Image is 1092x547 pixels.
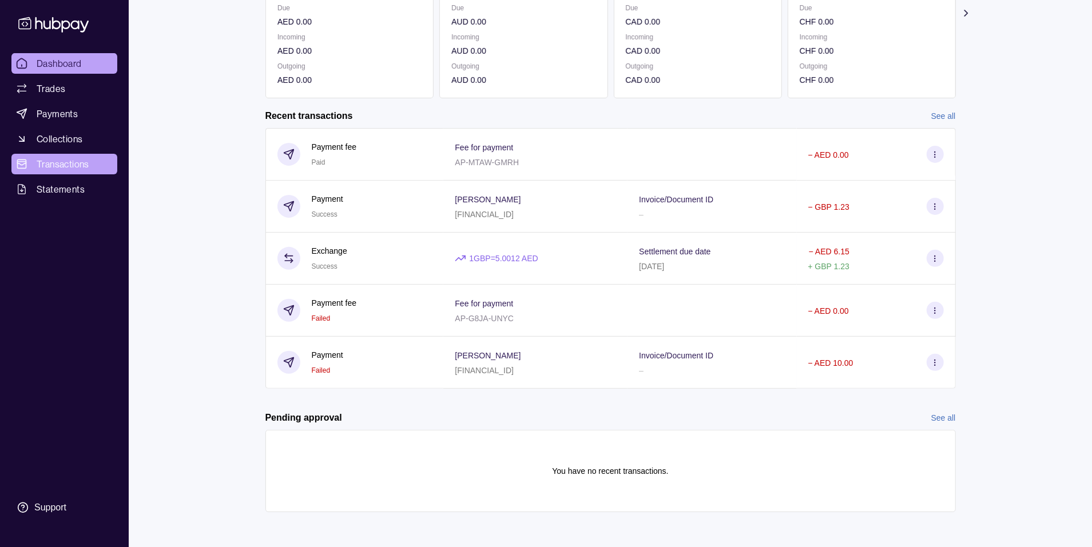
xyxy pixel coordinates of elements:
span: Collections [37,132,82,146]
p: Fee for payment [455,299,513,308]
p: − GBP 1.23 [808,202,850,211]
p: AUD 0.00 [451,15,595,28]
p: Incoming [625,31,769,43]
span: Statements [37,182,85,196]
p: Outgoing [277,60,422,73]
p: AUD 0.00 [451,45,595,57]
p: CHF 0.00 [799,15,943,28]
p: − AED 0.00 [808,306,849,316]
span: Paid [312,158,325,166]
a: Collections [11,129,117,149]
h2: Recent transactions [265,110,353,122]
p: Payment [312,349,343,361]
p: AED 0.00 [277,15,422,28]
p: Outgoing [799,60,943,73]
p: Invoice/Document ID [639,195,713,204]
p: AP-G8JA-UNYC [455,314,514,323]
p: Due [799,2,943,14]
p: You have no recent transactions. [552,465,668,477]
span: Trades [37,82,65,95]
p: [FINANCIAL_ID] [455,210,514,219]
a: See all [931,412,956,424]
span: Dashboard [37,57,82,70]
span: Failed [312,366,331,374]
p: CAD 0.00 [625,45,769,57]
span: Failed [312,314,331,322]
p: − AED 0.00 [808,150,849,159]
span: Transactions [37,157,89,171]
a: See all [931,110,956,122]
p: CHF 0.00 [799,45,943,57]
a: Payments [11,103,117,124]
p: Incoming [277,31,422,43]
p: [DATE] [639,262,664,271]
p: − AED 10.00 [808,358,853,368]
p: Due [451,2,595,14]
p: + GBP 1.23 [808,262,850,271]
a: Transactions [11,154,117,174]
h2: Pending approval [265,412,342,424]
p: Exchange [312,245,347,257]
p: Payment fee [312,297,357,309]
a: Support [11,496,117,520]
p: Outgoing [451,60,595,73]
p: Payment [312,193,343,205]
p: AED 0.00 [277,74,422,86]
a: Dashboard [11,53,117,74]
p: AED 0.00 [277,45,422,57]
p: Fee for payment [455,143,513,152]
p: Incoming [799,31,943,43]
p: AUD 0.00 [451,74,595,86]
p: CAD 0.00 [625,74,769,86]
p: CHF 0.00 [799,74,943,86]
span: Payments [37,107,78,121]
p: 1 GBP = 5.0012 AED [469,252,538,265]
p: Due [625,2,769,14]
p: [PERSON_NAME] [455,195,521,204]
p: Due [277,2,422,14]
p: Invoice/Document ID [639,351,713,360]
span: Success [312,210,337,218]
p: – [639,210,644,219]
p: Payment fee [312,141,357,153]
p: − AED 6.15 [809,247,849,256]
p: Outgoing [625,60,769,73]
a: Trades [11,78,117,99]
div: Support [34,501,66,514]
p: CAD 0.00 [625,15,769,28]
p: – [639,366,644,375]
p: [FINANCIAL_ID] [455,366,514,375]
p: [PERSON_NAME] [455,351,521,360]
p: Settlement due date [639,247,710,256]
p: AP-MTAW-GMRH [455,158,519,167]
a: Statements [11,179,117,199]
p: Incoming [451,31,595,43]
span: Success [312,262,337,270]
